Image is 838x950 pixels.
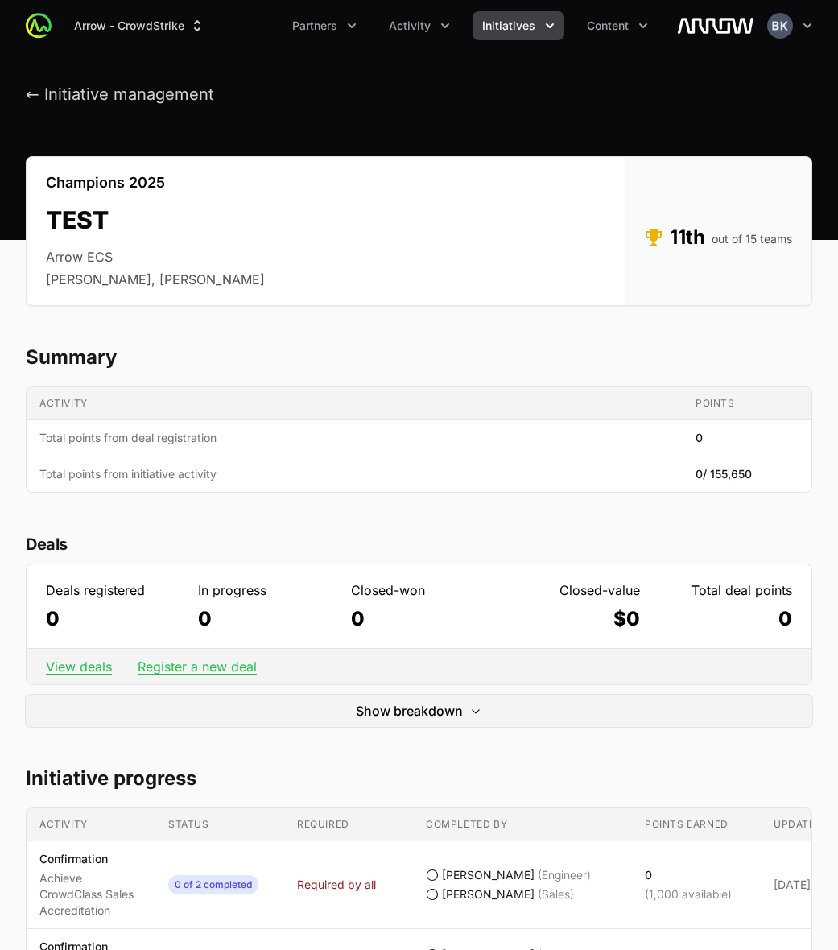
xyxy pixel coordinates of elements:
button: Content [577,11,658,40]
div: Partners menu [283,11,366,40]
li: [PERSON_NAME], [PERSON_NAME] [46,270,265,289]
img: ActivitySource [26,13,52,39]
img: Brittany Karno [767,13,793,39]
th: Activity [27,808,155,841]
span: 0 [696,430,703,446]
dt: In progress [198,580,334,600]
span: Partners [292,18,337,34]
span: / 155,650 [703,467,752,481]
section: Deal statistics [26,531,812,727]
li: Arrow ECS [46,247,265,266]
th: Activity [27,387,683,420]
button: Arrow - CrowdStrike [64,11,215,40]
dd: 0 [198,606,334,632]
dt: Deals registered [46,580,182,600]
span: Show breakdown [356,701,463,721]
p: (1,000 available) [645,886,732,902]
button: Partners [283,11,366,40]
span: (Sales) [538,886,574,902]
a: Register a new deal [138,659,257,675]
button: Initiatives [473,11,564,40]
dt: Closed-won [351,580,487,600]
dd: 11th [644,225,792,250]
span: [PERSON_NAME] [442,867,535,883]
p: 0 [645,867,732,883]
span: Activity [389,18,431,34]
span: out of 15 teams [712,231,792,247]
button: Show breakdownExpand/Collapse [26,695,812,727]
span: Required by all [297,877,376,893]
th: Status [155,808,284,841]
button: Activity [379,11,460,40]
dt: Closed-value [503,580,639,600]
span: Initiatives [482,18,535,34]
span: Content [587,18,629,34]
dd: 0 [656,606,792,632]
div: Supplier switch menu [64,11,215,40]
div: Main navigation [52,11,658,40]
p: Confirmation [39,851,142,867]
span: 0 [696,466,752,482]
p: Achieve CrowdClass Sales Accreditation [39,870,142,919]
dt: Total deal points [656,580,792,600]
div: Initiatives menu [473,11,564,40]
h2: Initiative progress [26,766,812,791]
svg: Expand/Collapse [469,704,482,717]
span: Total points from initiative activity [39,466,670,482]
div: Content menu [577,11,658,40]
h2: Summary [26,345,812,370]
button: ← Initiative management [26,85,214,105]
section: TEST's details [26,156,812,306]
p: Champions 2025 [46,173,265,192]
img: Arrow [677,10,754,42]
th: Points [683,387,811,420]
section: TEST's progress summary [26,345,812,493]
dd: 0 [46,606,182,632]
dd: 0 [351,606,487,632]
div: Activity menu [379,11,460,40]
span: [PERSON_NAME] [442,886,535,902]
dd: $0 [503,606,639,632]
h2: TEST [46,205,265,234]
span: Total points from deal registration [39,430,670,446]
th: Required [284,808,413,841]
th: Points earned [632,808,761,841]
span: (Engineer) [538,867,591,883]
h2: Deals [26,531,812,557]
th: Completed by [413,808,632,841]
a: View deals [46,659,112,675]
